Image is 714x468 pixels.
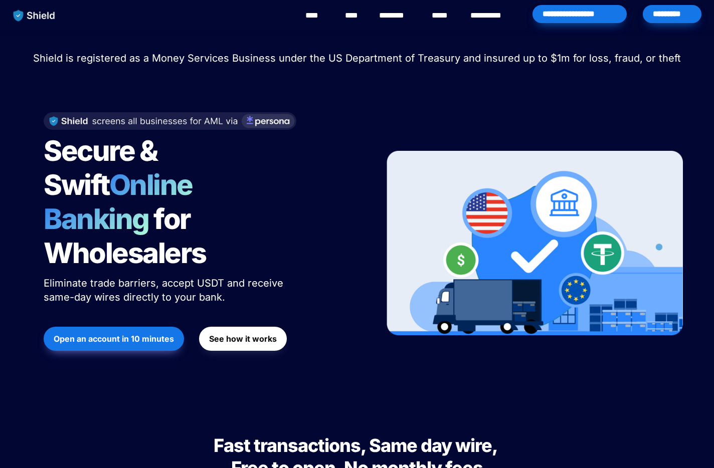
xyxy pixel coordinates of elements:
button: See how it works [199,327,287,351]
a: See how it works [199,322,287,356]
strong: Open an account in 10 minutes [54,334,174,344]
span: Online Banking [44,168,203,236]
a: Open an account in 10 minutes [44,322,184,356]
span: for Wholesalers [44,202,206,270]
span: Secure & Swift [44,134,162,202]
button: Open an account in 10 minutes [44,327,184,351]
span: Eliminate trade barriers, accept USDT and receive same-day wires directly to your bank. [44,277,286,303]
img: website logo [9,5,60,26]
strong: See how it works [209,334,277,344]
span: Shield is registered as a Money Services Business under the US Department of Treasury and insured... [33,52,681,64]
